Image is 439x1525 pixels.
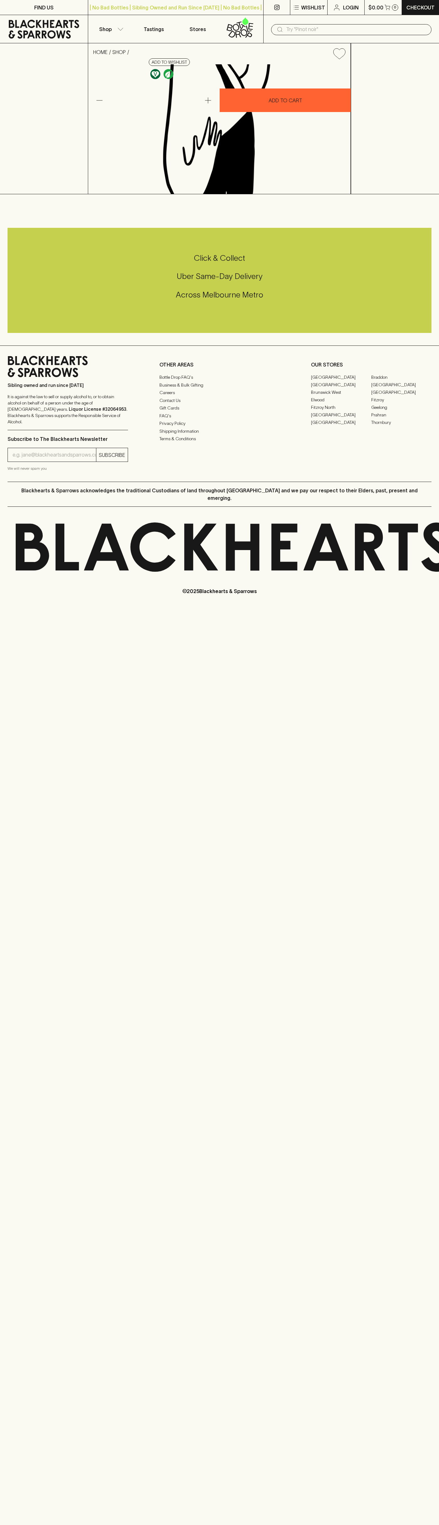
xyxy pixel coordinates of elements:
a: Brunswick West [311,388,371,396]
p: Subscribe to The Blackhearts Newsletter [8,435,128,443]
button: Add to wishlist [331,46,348,62]
a: Careers [159,389,280,397]
a: Organic [162,67,175,81]
a: Business & Bulk Gifting [159,381,280,389]
a: Geelong [371,404,431,411]
p: We will never spam you [8,465,128,472]
a: Stores [176,15,220,43]
p: ADD TO CART [269,97,302,104]
a: [GEOGRAPHIC_DATA] [311,411,371,419]
a: Braddon [371,373,431,381]
a: Shipping Information [159,427,280,435]
a: Gift Cards [159,404,280,412]
a: Bottle Drop FAQ's [159,374,280,381]
a: FAQ's [159,412,280,420]
button: ADD TO CART [220,88,351,112]
p: Stores [190,25,206,33]
button: Shop [88,15,132,43]
p: $0.00 [368,4,383,11]
p: Wishlist [301,4,325,11]
strong: Liquor License #32064953 [69,407,126,412]
img: Organic [163,69,174,79]
p: Tastings [144,25,164,33]
a: Made without the use of any animal products. [149,67,162,81]
p: Shop [99,25,112,33]
a: Tastings [132,15,176,43]
a: HOME [93,49,108,55]
a: Fitzroy [371,396,431,404]
p: OTHER AREAS [159,361,280,368]
p: Login [343,4,359,11]
p: Sibling owned and run since [DATE] [8,382,128,388]
a: Privacy Policy [159,420,280,427]
a: Thornbury [371,419,431,426]
img: Vegan [150,69,160,79]
h5: Click & Collect [8,253,431,263]
input: Try "Pinot noir" [286,24,426,35]
p: It is against the law to sell or supply alcohol to, or to obtain alcohol on behalf of a person un... [8,393,128,425]
a: [GEOGRAPHIC_DATA] [311,419,371,426]
a: SHOP [112,49,126,55]
input: e.g. jane@blackheartsandsparrows.com.au [13,450,96,460]
button: SUBSCRIBE [96,448,128,462]
div: Call to action block [8,228,431,333]
p: Checkout [406,4,435,11]
p: SUBSCRIBE [99,451,125,459]
p: 0 [394,6,396,9]
a: [GEOGRAPHIC_DATA] [371,388,431,396]
a: Prahran [371,411,431,419]
h5: Across Melbourne Metro [8,290,431,300]
p: OUR STORES [311,361,431,368]
p: Blackhearts & Sparrows acknowledges the traditional Custodians of land throughout [GEOGRAPHIC_DAT... [12,487,427,502]
a: Fitzroy North [311,404,371,411]
h5: Uber Same-Day Delivery [8,271,431,281]
a: [GEOGRAPHIC_DATA] [371,381,431,388]
img: Finca Enguera Tempranillo 2023 [88,64,351,194]
button: Add to wishlist [149,58,190,66]
p: FIND US [34,4,54,11]
a: [GEOGRAPHIC_DATA] [311,381,371,388]
a: Terms & Conditions [159,435,280,443]
a: Elwood [311,396,371,404]
a: Contact Us [159,397,280,404]
a: [GEOGRAPHIC_DATA] [311,373,371,381]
